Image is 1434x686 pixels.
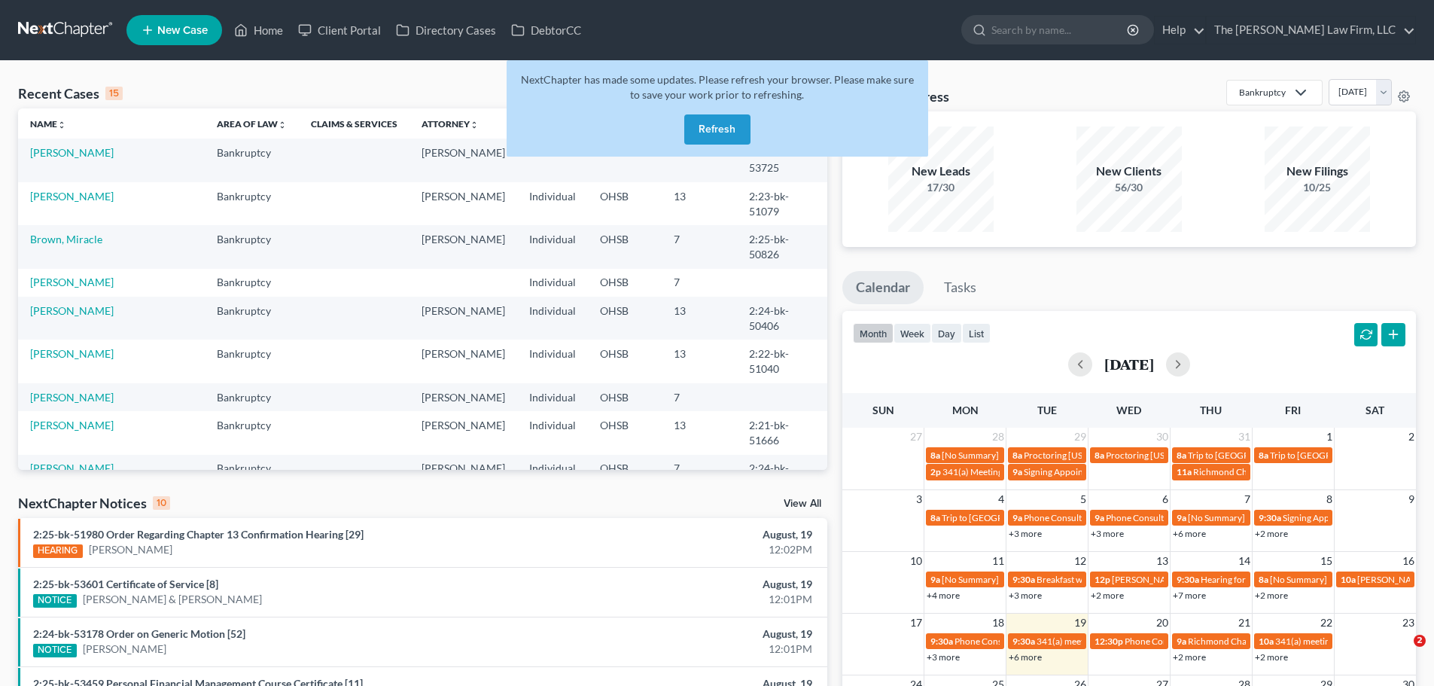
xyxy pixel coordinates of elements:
[991,16,1129,44] input: Search by name...
[684,114,750,145] button: Refresh
[205,455,299,498] td: Bankruptcy
[409,411,517,454] td: [PERSON_NAME]
[1116,404,1141,416] span: Wed
[1173,651,1206,663] a: +2 more
[1188,512,1245,523] span: [No Summary]
[1024,512,1179,523] span: Phone Consultation - [PERSON_NAME]
[930,512,940,523] span: 8a
[1259,636,1274,647] span: 10a
[1407,490,1416,508] span: 9
[18,84,123,102] div: Recent Cases
[562,592,812,607] div: 12:01PM
[1073,552,1088,570] span: 12
[205,297,299,340] td: Bankruptcy
[1106,512,1261,523] span: Phone Consultation - [PERSON_NAME]
[1255,651,1288,663] a: +2 more
[1073,428,1088,446] span: 29
[30,276,114,288] a: [PERSON_NAME]
[1243,490,1252,508] span: 7
[1076,163,1182,180] div: New Clients
[1037,574,1201,585] span: Breakfast with the [PERSON_NAME] Boys
[33,594,77,608] div: NOTICE
[662,269,737,297] td: 7
[1091,528,1124,539] a: +3 more
[1009,528,1042,539] a: +3 more
[1079,490,1088,508] span: 5
[205,269,299,297] td: Bankruptcy
[1155,428,1170,446] span: 30
[205,225,299,268] td: Bankruptcy
[1200,404,1222,416] span: Thu
[737,455,827,498] td: 2:24-bk-51074
[1325,428,1334,446] span: 1
[1095,450,1104,461] span: 8a
[30,304,114,317] a: [PERSON_NAME]
[517,411,588,454] td: Individual
[1255,590,1288,601] a: +2 more
[30,233,102,245] a: Brown, Miracle
[1285,404,1301,416] span: Fri
[1076,180,1182,195] div: 56/30
[227,17,291,44] a: Home
[1112,574,1328,585] span: [PERSON_NAME] and [PERSON_NAME] - Webrageous
[930,450,940,461] span: 8a
[1155,17,1205,44] a: Help
[588,383,662,411] td: OHSB
[662,225,737,268] td: 7
[962,323,991,343] button: list
[291,17,388,44] a: Client Portal
[205,182,299,225] td: Bankruptcy
[388,17,504,44] a: Directory Cases
[1237,428,1252,446] span: 31
[1270,574,1327,585] span: [No Summary]
[1161,490,1170,508] span: 6
[1341,574,1356,585] span: 10a
[1188,636,1421,647] span: Richmond Chapter 13 Trustee interview--[PERSON_NAME]
[1095,636,1123,647] span: 12:30p
[894,323,931,343] button: week
[942,512,1060,523] span: Trip to [GEOGRAPHIC_DATA]
[930,466,941,477] span: 2p
[662,383,737,411] td: 7
[942,450,999,461] span: [No Summary]
[737,225,827,268] td: 2:25-bk-50826
[991,614,1006,632] span: 18
[299,108,409,139] th: Claims & Services
[409,225,517,268] td: [PERSON_NAME]
[517,297,588,340] td: Individual
[205,383,299,411] td: Bankruptcy
[1239,86,1286,99] div: Bankruptcy
[1325,490,1334,508] span: 8
[930,271,990,304] a: Tasks
[737,340,827,383] td: 2:22-bk-51040
[931,323,962,343] button: day
[1012,450,1022,461] span: 8a
[1012,574,1035,585] span: 9:30a
[909,614,924,632] span: 17
[1009,590,1042,601] a: +3 more
[1012,466,1022,477] span: 9a
[30,419,114,431] a: [PERSON_NAME]
[521,73,914,101] span: NextChapter has made some updates. Please refresh your browser. Please make sure to save your wor...
[1401,552,1416,570] span: 16
[888,163,994,180] div: New Leads
[1414,635,1426,647] span: 2
[662,182,737,225] td: 13
[562,542,812,557] div: 12:02PM
[105,87,123,100] div: 15
[30,118,66,130] a: Nameunfold_more
[1259,574,1268,585] span: 8a
[942,574,999,585] span: [No Summary]
[1024,466,1228,477] span: Signing Appointment - [PERSON_NAME] - Chapter 7
[409,383,517,411] td: [PERSON_NAME]
[1037,404,1057,416] span: Tue
[991,552,1006,570] span: 11
[662,455,737,498] td: 7
[1255,528,1288,539] a: +2 more
[30,146,114,159] a: [PERSON_NAME]
[1177,466,1192,477] span: 11a
[33,627,245,640] a: 2:24-bk-53178 Order on Generic Motion [52]
[1265,163,1370,180] div: New Filings
[1104,356,1154,372] h2: [DATE]
[1125,636,1280,647] span: Phone Consultation - [PERSON_NAME]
